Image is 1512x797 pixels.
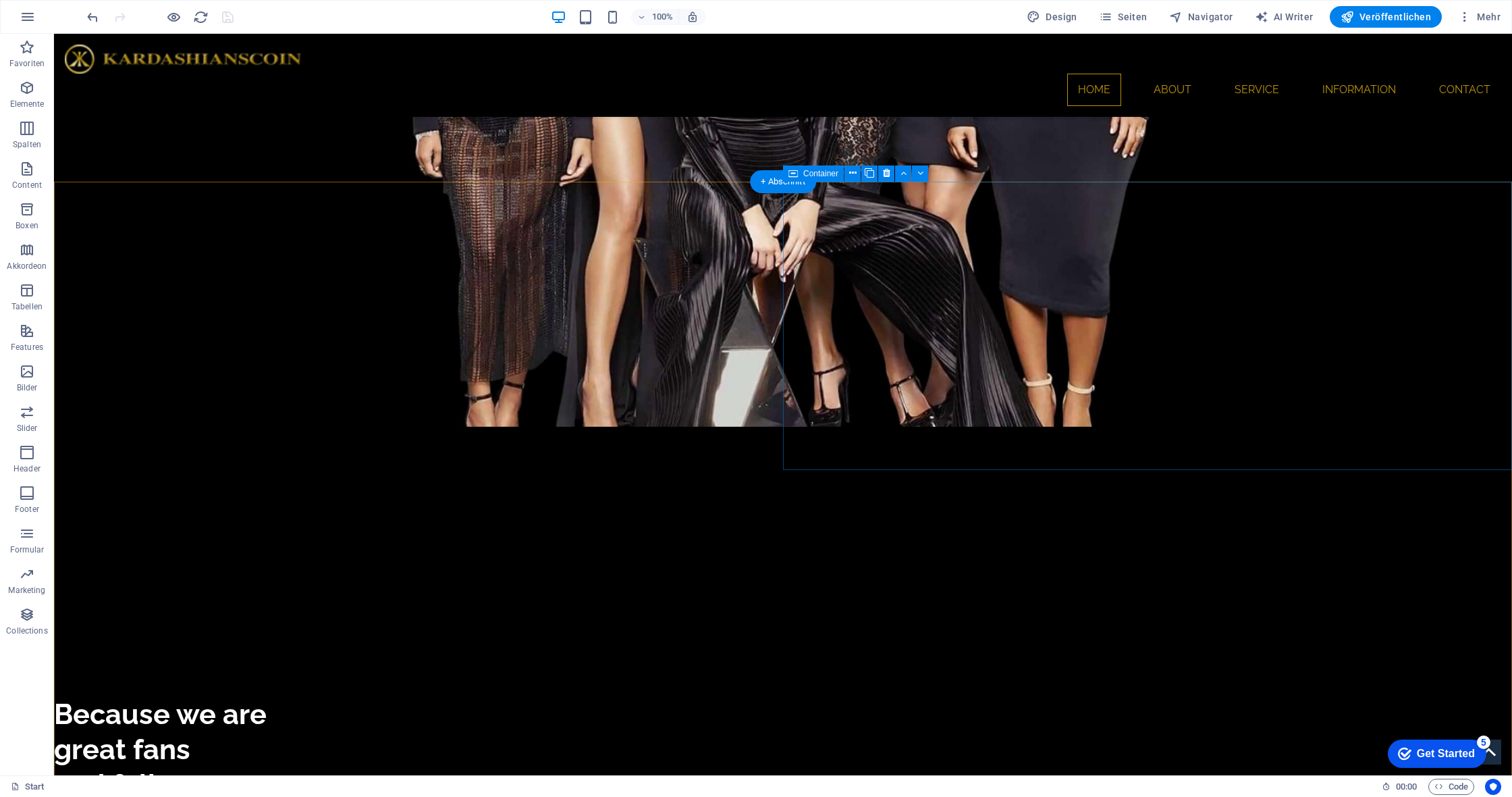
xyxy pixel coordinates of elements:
[8,585,45,596] p: Marketing
[17,423,38,434] p: Slider
[1249,6,1319,28] button: AI Writer
[1027,10,1077,24] span: Design
[192,9,209,25] button: reload
[750,170,816,193] div: + Abschnitt
[10,99,45,109] p: Elemente
[651,9,673,25] h6: 100%
[1341,10,1431,24] span: Veröffentlichen
[11,7,109,35] div: Get Started 5 items remaining, 0% complete
[85,9,101,25] i: Rückgängig: Transform ändern (Strg+Z)
[11,342,43,353] p: Features
[40,15,98,27] div: Get Started
[1330,6,1442,28] button: Veröffentlichen
[11,779,45,795] a: Klick, um Auswahl aufzuheben. Doppelklick öffnet Seitenverwaltung
[1485,779,1501,795] button: Usercentrics
[1093,6,1153,28] button: Seiten
[84,9,101,25] button: undo
[12,180,42,190] p: Content
[803,170,838,178] span: Container
[7,261,47,272] p: Akkordeon
[13,139,41,150] p: Spalten
[15,504,39,515] p: Footer
[1255,10,1314,24] span: AI Writer
[11,301,43,312] p: Tabellen
[1453,6,1506,28] button: Mehr
[1099,10,1147,24] span: Seiten
[1021,6,1083,28] button: Design
[1405,781,1407,792] span: :
[1169,10,1233,24] span: Navigator
[1382,779,1417,795] h6: Session-Zeit
[100,3,113,16] div: 5
[13,463,40,474] p: Header
[1428,779,1474,795] button: Code
[17,382,38,393] p: Bilder
[10,544,45,555] p: Formular
[631,9,679,25] button: 100%
[6,625,47,636] p: Collections
[1396,779,1417,795] span: 00 00
[1164,6,1239,28] button: Navigator
[1434,779,1468,795] span: Code
[16,220,38,231] p: Boxen
[686,11,699,23] i: Bei Größenänderung Zoomstufe automatisch an das gewählte Gerät anpassen.
[1458,10,1501,24] span: Mehr
[9,58,45,69] p: Favoriten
